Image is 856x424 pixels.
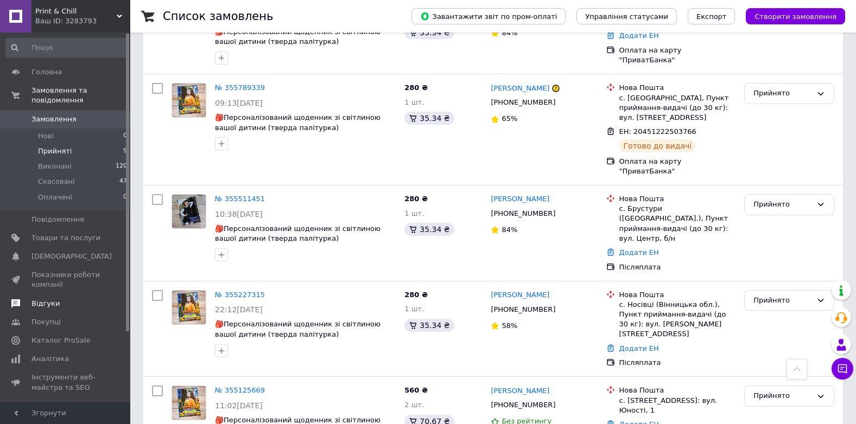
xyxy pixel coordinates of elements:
[31,67,62,77] span: Головна
[404,401,424,409] span: 2 шт.
[116,162,127,171] span: 120
[35,7,117,16] span: Print & Chill
[123,146,127,156] span: 9
[491,194,549,204] a: [PERSON_NAME]
[215,320,381,338] a: 🎒Персоналізований щоденник зі світлиною вашої дитини (тверда палітурка)
[754,12,836,21] span: Створити замовлення
[502,226,517,234] span: 84%
[404,98,424,106] span: 1 шт.
[619,139,696,152] div: Готово до видачі
[172,195,206,228] img: Фото товару
[172,83,206,118] a: Фото товару
[489,207,557,221] div: [PHONE_NUMBER]
[619,31,659,40] a: Додати ЕН
[215,99,263,107] span: 09:13[DATE]
[163,10,273,23] h1: Список замовлень
[489,95,557,110] div: [PHONE_NUMBER]
[172,290,206,325] a: Фото товару
[172,83,206,117] img: Фото товару
[215,83,265,92] a: № 355789339
[411,8,566,24] button: Завантажити звіт по пром-оплаті
[31,215,84,224] span: Повідомлення
[404,291,428,299] span: 280 ₴
[31,372,100,392] span: Інструменти веб-майстра та SEO
[404,83,428,92] span: 280 ₴
[38,177,75,187] span: Скасовані
[619,344,659,352] a: Додати ЕН
[215,386,265,394] a: № 355125669
[404,305,424,313] span: 1 шт.
[404,223,454,236] div: 35.34 ₴
[215,195,265,203] a: № 355511451
[31,401,100,421] span: Управління сайтом
[696,12,727,21] span: Експорт
[502,322,517,330] span: 58%
[172,194,206,229] a: Фото товару
[688,8,735,24] button: Експорт
[491,386,549,396] a: [PERSON_NAME]
[619,300,736,339] div: с. Носівці (Вінницька обл.), Пункт приймання-видачі (до 30 кг): вул. [PERSON_NAME][STREET_ADDRESS]
[746,8,845,24] button: Створити замовлення
[215,291,265,299] a: № 355227315
[31,270,100,290] span: Показники роботи компанії
[404,319,454,332] div: 35.34 ₴
[215,210,263,219] span: 10:38[DATE]
[215,305,263,314] span: 22:12[DATE]
[832,358,853,380] button: Чат з покупцем
[215,113,381,132] a: 🎒Персоналізований щоденник зі світлиною вашої дитини (тверда палітурка)
[404,112,454,125] div: 35.34 ₴
[619,46,736,65] div: Оплата на карту "ПриватБанка"
[38,146,72,156] span: Прийняті
[404,195,428,203] span: 280 ₴
[31,252,112,261] span: [DEMOGRAPHIC_DATA]
[576,8,677,24] button: Управління статусами
[215,401,263,410] span: 11:02[DATE]
[38,192,72,202] span: Оплачені
[619,93,736,123] div: с. [GEOGRAPHIC_DATA], Пункт приймання-видачі (до 30 кг): вул. [STREET_ADDRESS]
[619,290,736,300] div: Нова Пошта
[491,83,549,94] a: [PERSON_NAME]
[619,204,736,243] div: с. Брустури ([GEOGRAPHIC_DATA].), Пункт приймання-видачі (до 30 кг): вул. Центр, б/н
[585,12,668,21] span: Управління статусами
[172,291,206,324] img: Фото товару
[420,11,557,21] span: Завантажити звіт по пром-оплаті
[38,131,54,141] span: Нові
[31,354,69,364] span: Аналітика
[753,390,812,402] div: Прийнято
[404,209,424,217] span: 1 шт.
[489,398,557,412] div: [PHONE_NUMBER]
[31,336,90,345] span: Каталог ProSale
[619,248,659,256] a: Додати ЕН
[172,386,206,420] a: Фото товару
[31,317,61,327] span: Покупці
[491,290,549,300] a: [PERSON_NAME]
[735,12,845,20] a: Створити замовлення
[619,83,736,93] div: Нова Пошта
[123,192,127,202] span: 0
[619,127,696,136] span: ЕН: 20451222503766
[502,114,517,123] span: 65%
[619,194,736,204] div: Нова Пошта
[502,29,517,37] span: 84%
[753,295,812,306] div: Прийнято
[31,114,77,124] span: Замовлення
[404,386,428,394] span: 560 ₴
[619,262,736,272] div: Післяплата
[619,396,736,415] div: с. [STREET_ADDRESS]: вул. Юності, 1
[619,386,736,395] div: Нова Пошта
[753,199,812,210] div: Прийнято
[119,177,127,187] span: 47
[38,162,72,171] span: Виконані
[619,358,736,368] div: Післяплата
[31,233,100,243] span: Товари та послуги
[172,386,206,420] img: Фото товару
[123,131,127,141] span: 0
[31,299,60,309] span: Відгуки
[215,224,381,243] a: 🎒Персоналізований щоденник зі світлиною вашої дитини (тверда палітурка)
[35,16,130,26] div: Ваш ID: 3283793
[753,88,812,99] div: Прийнято
[619,157,736,176] div: Оплата на карту "ПриватБанка"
